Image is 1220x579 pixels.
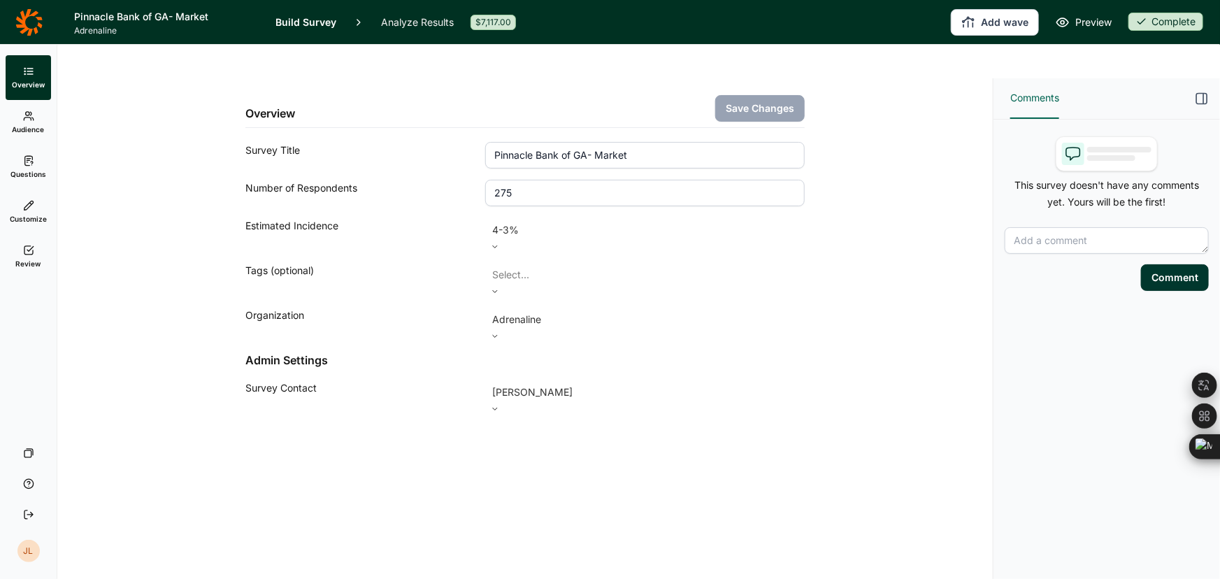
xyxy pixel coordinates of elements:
[6,55,51,100] a: Overview
[17,540,40,562] div: JL
[1010,90,1059,106] span: Comments
[12,80,45,90] span: Overview
[10,214,47,224] span: Customize
[10,169,46,179] span: Questions
[6,190,51,234] a: Customize
[13,124,45,134] span: Audience
[6,234,51,279] a: Review
[245,262,485,296] div: Tags (optional)
[1128,13,1203,31] div: Complete
[471,15,516,30] div: $7,117.00
[1056,14,1112,31] a: Preview
[245,142,485,169] div: Survey Title
[245,105,295,122] h2: Overview
[951,9,1039,36] button: Add wave
[715,95,805,122] button: Save Changes
[6,145,51,190] a: Questions
[1141,264,1209,291] button: Comment
[485,142,805,169] input: ex: Package testing study
[485,180,805,206] input: 1000
[245,307,485,341] div: Organization
[245,217,485,251] div: Estimated Incidence
[1010,78,1059,119] button: Comments
[245,180,485,206] div: Number of Respondents
[6,100,51,145] a: Audience
[74,8,259,25] h1: Pinnacle Bank of GA- Market
[1128,13,1203,32] button: Complete
[245,380,485,413] div: Survey Contact
[1005,177,1209,210] p: This survey doesn't have any comments yet. Yours will be the first!
[74,25,259,36] span: Adrenaline
[1075,14,1112,31] span: Preview
[245,352,805,369] h2: Admin Settings
[16,259,41,269] span: Review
